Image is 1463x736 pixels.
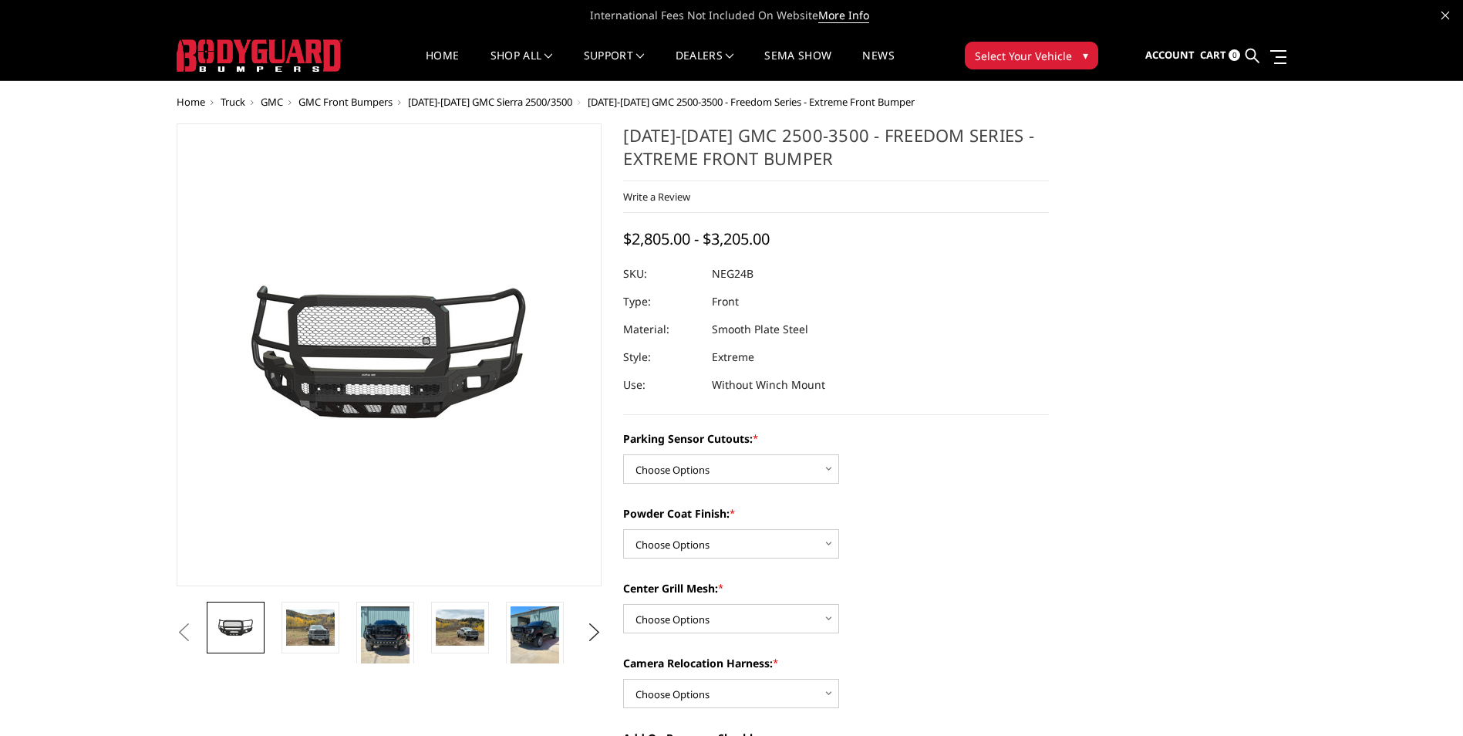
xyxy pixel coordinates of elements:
a: shop all [490,50,553,80]
a: Account [1145,35,1195,76]
label: Powder Coat Finish: [623,505,1049,522]
a: GMC Front Bumpers [298,95,393,109]
label: Camera Relocation Harness: [623,655,1049,671]
a: 2024-2025 GMC 2500-3500 - Freedom Series - Extreme Front Bumper [177,123,602,586]
span: 0 [1229,49,1240,61]
a: Home [426,50,459,80]
span: Cart [1200,48,1226,62]
img: 2024-2025 GMC 2500-3500 - Freedom Series - Extreme Front Bumper [511,606,559,671]
a: Cart 0 [1200,35,1240,76]
span: $2,805.00 - $3,205.00 [623,228,770,249]
dt: Style: [623,343,700,371]
a: News [862,50,894,80]
a: Dealers [676,50,734,80]
button: Select Your Vehicle [965,42,1098,69]
img: 2024-2025 GMC 2500-3500 - Freedom Series - Extreme Front Bumper [361,606,410,671]
a: SEMA Show [764,50,831,80]
img: BODYGUARD BUMPERS [177,39,342,72]
dd: Smooth Plate Steel [712,316,808,343]
a: Write a Review [623,190,690,204]
dd: Without Winch Mount [712,371,825,399]
iframe: Chat Widget [1386,662,1463,736]
dt: Use: [623,371,700,399]
dd: NEG24B [712,260,753,288]
dd: Front [712,288,739,316]
a: GMC [261,95,283,109]
a: Truck [221,95,245,109]
img: 2024-2025 GMC 2500-3500 - Freedom Series - Extreme Front Bumper [436,609,484,646]
dd: Extreme [712,343,754,371]
span: ▾ [1083,47,1088,63]
button: Previous [173,621,196,644]
span: Account [1145,48,1195,62]
label: Parking Sensor Cutouts: [623,430,1049,447]
span: Select Your Vehicle [975,48,1072,64]
a: Home [177,95,205,109]
img: 2024-2025 GMC 2500-3500 - Freedom Series - Extreme Front Bumper [286,609,335,646]
a: Support [584,50,645,80]
h1: [DATE]-[DATE] GMC 2500-3500 - Freedom Series - Extreme Front Bumper [623,123,1049,181]
dt: Material: [623,316,700,343]
button: Next [582,621,605,644]
span: [DATE]-[DATE] GMC 2500-3500 - Freedom Series - Extreme Front Bumper [588,95,915,109]
dt: SKU: [623,260,700,288]
a: More Info [818,8,869,23]
label: Center Grill Mesh: [623,580,1049,596]
dt: Type: [623,288,700,316]
a: [DATE]-[DATE] GMC Sierra 2500/3500 [408,95,572,109]
img: 2024-2025 GMC 2500-3500 - Freedom Series - Extreme Front Bumper [211,616,260,639]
